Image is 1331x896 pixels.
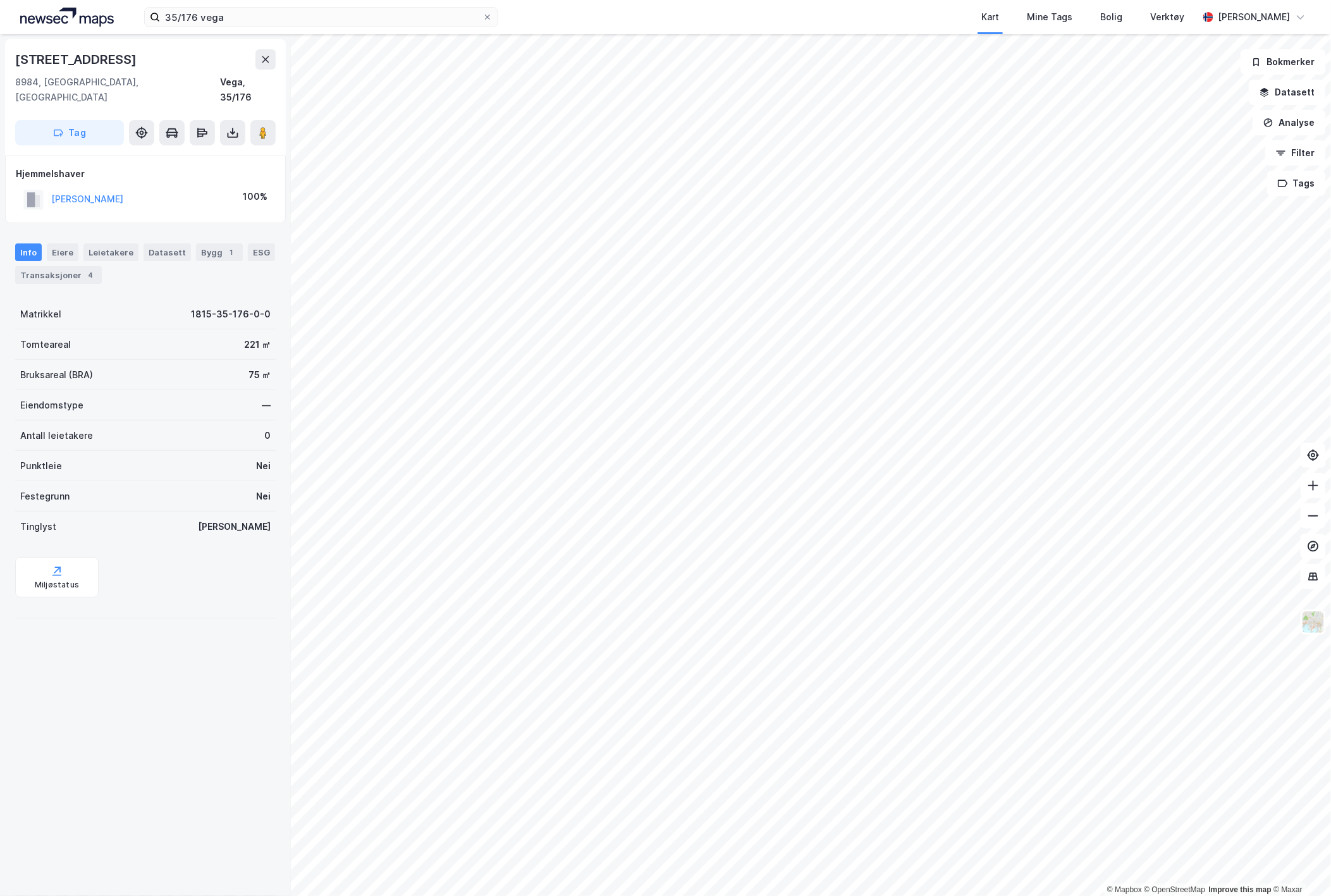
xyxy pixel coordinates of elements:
[15,120,124,145] button: Tag
[264,428,271,443] div: 0
[35,580,79,590] div: Miljøstatus
[1107,885,1142,894] a: Mapbox
[1100,9,1122,25] div: Bolig
[248,367,271,383] div: 75 ㎡
[1268,835,1331,896] iframe: Chat Widget
[20,519,56,534] div: Tinglyst
[15,266,102,284] div: Transaksjoner
[15,49,139,70] div: [STREET_ADDRESS]
[1267,171,1326,196] button: Tags
[1265,140,1326,166] button: Filter
[16,166,275,181] div: Hjemmelshaver
[20,8,114,27] img: logo.a4113a55bc3d86da70a041830d287a7e.svg
[221,75,276,105] div: Vega, 35/176
[1301,610,1325,634] img: Z
[256,458,271,474] div: Nei
[15,243,42,261] div: Info
[262,398,271,413] div: —
[15,75,221,105] div: 8984, [GEOGRAPHIC_DATA], [GEOGRAPHIC_DATA]
[248,243,275,261] div: ESG
[1268,835,1331,896] div: Kontrollprogram for chat
[256,489,271,504] div: Nei
[47,243,78,261] div: Eiere
[1209,885,1272,894] a: Improve this map
[144,243,191,261] div: Datasett
[1150,9,1184,25] div: Verktøy
[196,243,243,261] div: Bygg
[20,367,93,383] div: Bruksareal (BRA)
[20,398,83,413] div: Eiendomstype
[1144,885,1206,894] a: OpenStreetMap
[243,189,267,204] div: 100%
[191,307,271,322] div: 1815-35-176-0-0
[20,307,61,322] div: Matrikkel
[1253,110,1326,135] button: Analyse
[198,519,271,534] div: [PERSON_NAME]
[1241,49,1326,75] button: Bokmerker
[84,269,97,281] div: 4
[1218,9,1291,25] div: [PERSON_NAME]
[20,489,70,504] div: Festegrunn
[244,337,271,352] div: 221 ㎡
[981,9,999,25] div: Kart
[1027,9,1072,25] div: Mine Tags
[83,243,138,261] div: Leietakere
[160,8,482,27] input: Søk på adresse, matrikkel, gårdeiere, leietakere eller personer
[1249,80,1326,105] button: Datasett
[20,337,71,352] div: Tomteareal
[20,458,62,474] div: Punktleie
[225,246,238,259] div: 1
[20,428,93,443] div: Antall leietakere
